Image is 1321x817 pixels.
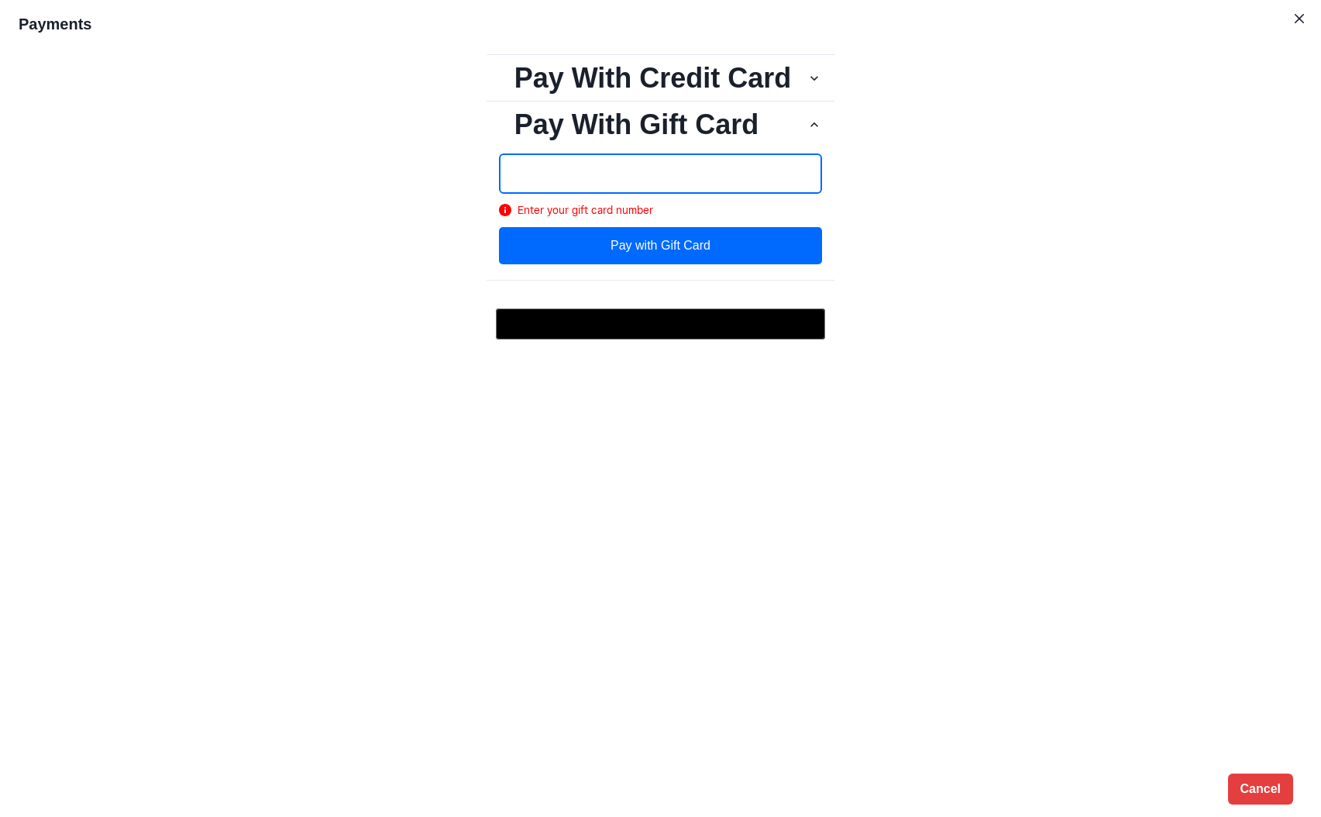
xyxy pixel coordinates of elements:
div: Pay With Gift Card [487,147,835,280]
h2: Pay With Credit Card [499,61,807,95]
span: Enter your gift card number [499,202,823,219]
button: Pay with Gift Card [499,227,823,264]
h2: Pay With Gift Card [499,108,807,141]
button: Cancel [1228,774,1293,805]
button: Buy with GPay [496,309,826,340]
iframe: Secure Gift Card Form [500,154,822,193]
button: Pay With Credit Card [487,55,835,101]
button: Close [1287,6,1312,31]
button: Pay With Gift Card [487,102,835,147]
div: Payment form [487,54,835,354]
